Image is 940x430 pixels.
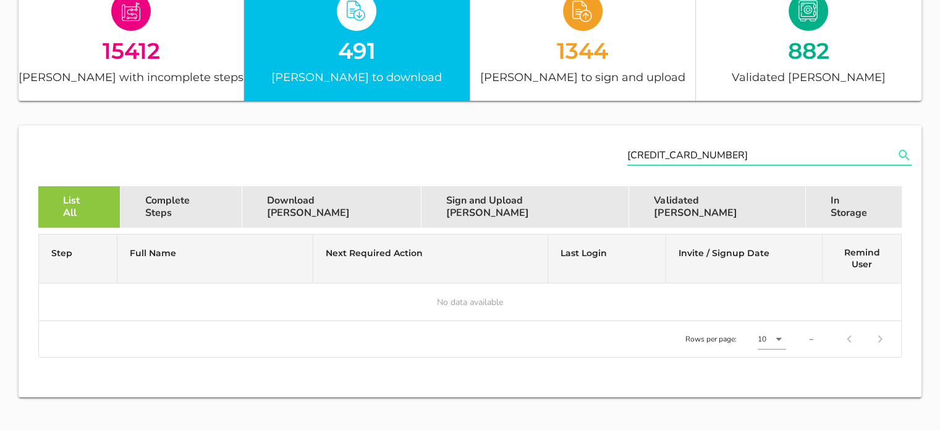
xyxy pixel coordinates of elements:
th: Full Name: Not sorted. Activate to sort ascending. [117,234,313,283]
span: Last Login [561,247,607,259]
div: 15412 [19,40,243,61]
div: 1344 [470,40,695,61]
span: Remind User [844,247,880,270]
th: Step: Not sorted. Activate to sort ascending. [39,234,117,283]
span: Next Required Action [326,247,423,259]
div: Rows per page: [685,321,786,357]
th: Remind User [823,234,901,283]
th: Invite / Signup Date: Not sorted. Activate to sort ascending. [666,234,823,283]
div: Validated [PERSON_NAME] [629,186,806,228]
span: Step [51,247,72,259]
div: In Storage [806,186,902,228]
div: [PERSON_NAME] with incomplete steps [19,68,243,86]
button: Search name, email, testator ID or ID number appended action [893,147,915,163]
span: Full Name [130,247,176,259]
div: 491 [244,40,469,61]
div: – [810,333,813,345]
th: Last Login: Not sorted. Activate to sort ascending. [548,234,666,283]
div: Validated [PERSON_NAME] [696,68,921,86]
th: Next Required Action: Not sorted. Activate to sort ascending. [313,234,548,283]
div: Sign and Upload [PERSON_NAME] [421,186,629,228]
div: List All [38,186,121,228]
div: Download [PERSON_NAME] [242,186,421,228]
div: 10Rows per page: [758,329,786,349]
div: [PERSON_NAME] to sign and upload [470,68,695,86]
div: Complete Steps [121,186,242,228]
div: [PERSON_NAME] to download [244,68,469,86]
span: Invite / Signup Date [679,247,769,259]
div: 882 [696,40,921,61]
div: 10 [758,333,766,345]
td: No data available [39,283,901,320]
